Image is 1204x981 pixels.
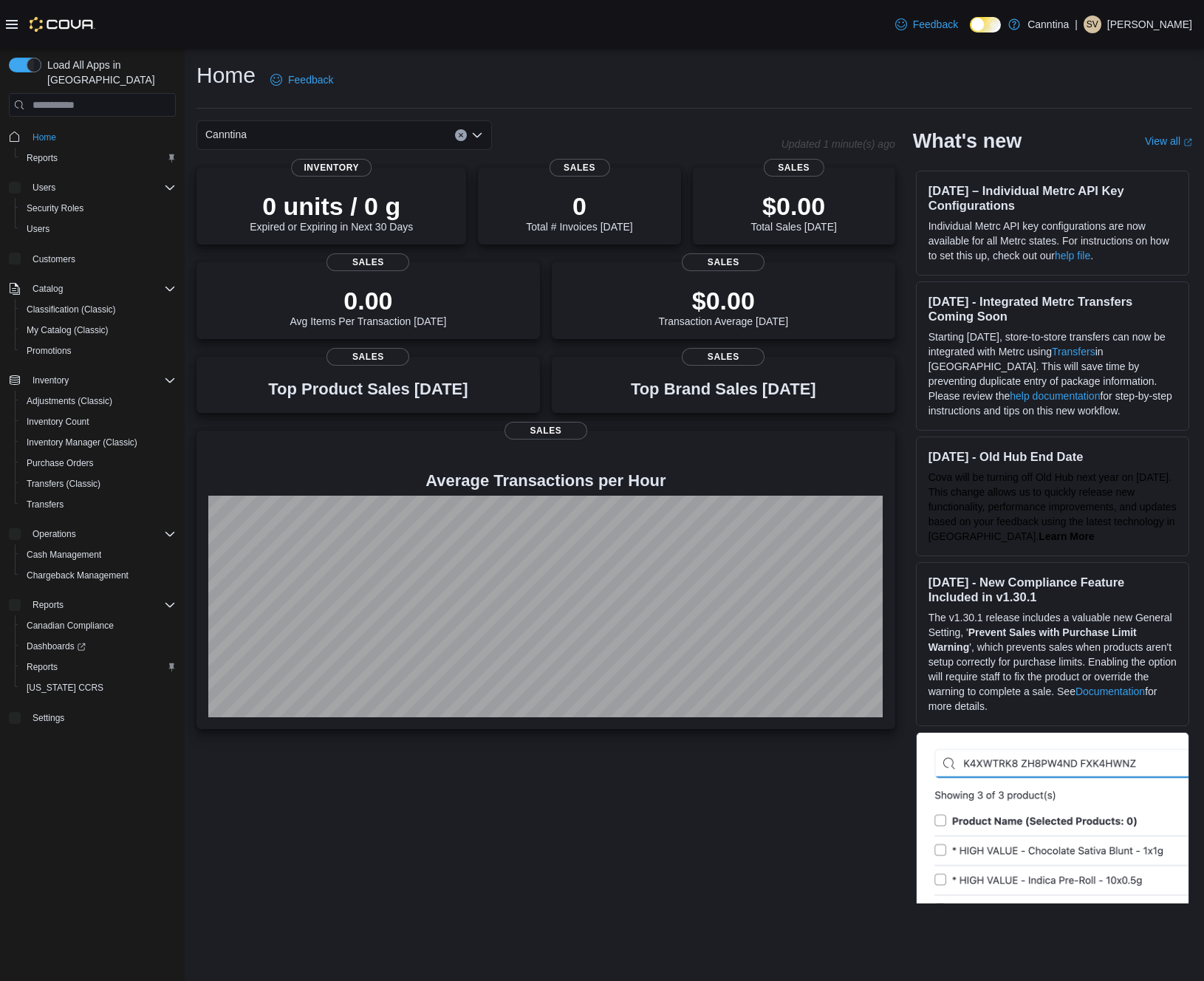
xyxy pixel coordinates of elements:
span: Cash Management [27,549,101,561]
span: Purchase Orders [27,457,94,469]
h4: Average Transactions per Hour [208,472,883,490]
span: My Catalog (Classic) [27,324,109,336]
div: Total Sales [DATE] [750,191,836,233]
span: Cova will be turning off Old Hub next year on [DATE]. This change allows us to quickly release ne... [928,471,1177,542]
a: Canadian Compliance [21,617,120,635]
button: Inventory Count [15,411,182,432]
a: Home [27,129,62,146]
a: help file [1055,250,1090,262]
button: Chargeback Management [15,565,182,586]
button: Users [3,177,182,198]
div: Expired or Expiring in Next 30 Days [250,191,413,233]
h3: [DATE] - New Compliance Feature Included in v1.30.1 [928,575,1177,604]
span: Customers [33,253,75,265]
button: Security Roles [15,198,182,219]
a: Inventory Manager (Classic) [21,434,143,451]
a: Learn More [1039,530,1094,542]
button: Users [27,179,61,196]
span: Sales [549,159,609,177]
a: Transfers (Classic) [21,475,106,493]
button: Reports [27,596,69,614]
a: Promotions [21,342,78,360]
span: Chargeback Management [27,570,129,581]
a: Documentation [1075,686,1145,697]
h3: Top Brand Sales [DATE] [631,380,816,398]
strong: Prevent Sales with Purchase Limit Warning [928,626,1137,653]
span: Settings [33,712,64,724]
p: $0.00 [750,191,836,221]
span: Canadian Compliance [27,620,114,632]
span: Sales [682,253,765,271]
span: Inventory [291,159,372,177]
img: Cova [30,17,95,32]
span: Feedback [913,17,958,32]
span: Purchase Orders [21,454,176,472]
button: Adjustments (Classic) [15,391,182,411]
span: Settings [27,708,176,727]
button: Canadian Compliance [15,615,182,636]
span: Users [27,223,49,235]
p: 0 [526,191,632,221]
span: Inventory Count [27,416,89,428]
span: Dashboards [21,638,176,655]
h3: [DATE] - Integrated Metrc Transfers Coming Soon [928,294,1177,324]
p: $0.00 [658,286,788,315]
span: Inventory Count [21,413,176,431]
a: Reports [21,658,64,676]
a: Feedback [889,10,964,39]
h1: Home [196,61,256,90]
p: [PERSON_NAME] [1107,16,1192,33]
span: Inventory [27,372,176,389]
span: Reports [21,658,176,676]
span: Sales [764,159,824,177]
span: Adjustments (Classic) [21,392,176,410]
span: Classification (Classic) [21,301,176,318]
button: Reports [15,148,182,168]
span: Classification (Classic) [27,304,116,315]
p: Canntina [1027,16,1069,33]
a: Security Roles [21,199,89,217]
a: Purchase Orders [21,454,100,472]
div: Scott Van Boeyen [1084,16,1101,33]
button: Customers [3,248,182,270]
span: My Catalog (Classic) [21,321,176,339]
span: Catalog [33,283,63,295]
span: Load All Apps in [GEOGRAPHIC_DATA] [41,58,176,87]
span: Sales [682,348,765,366]
span: Security Roles [27,202,83,214]
p: 0.00 [290,286,446,315]
a: Customers [27,250,81,268]
button: Catalog [27,280,69,298]
button: Settings [3,707,182,728]
a: Users [21,220,55,238]
a: Chargeback Management [21,567,134,584]
a: Cash Management [21,546,107,564]
span: Home [33,131,56,143]
a: Classification (Classic) [21,301,122,318]
span: Security Roles [21,199,176,217]
span: Catalog [27,280,176,298]
a: Feedback [264,65,339,95]
p: Starting [DATE], store-to-store transfers can now be integrated with Metrc using in [GEOGRAPHIC_D... [928,329,1177,418]
span: Reports [27,596,176,614]
a: Inventory Count [21,413,95,431]
a: View allExternal link [1145,135,1192,147]
a: Dashboards [15,636,182,657]
span: Adjustments (Classic) [27,395,112,407]
span: Reports [27,152,58,164]
button: Users [15,219,182,239]
nav: Complex example [9,120,176,767]
div: Total # Invoices [DATE] [526,191,632,233]
span: Transfers (Classic) [21,475,176,493]
a: Settings [27,709,70,727]
h3: [DATE] - Old Hub End Date [928,449,1177,464]
span: Canntina [205,126,247,143]
span: Promotions [21,342,176,360]
h3: Top Product Sales [DATE] [268,380,468,398]
button: Catalog [3,278,182,299]
span: SV [1087,16,1098,33]
input: Dark Mode [970,17,1001,33]
button: Transfers [15,494,182,515]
